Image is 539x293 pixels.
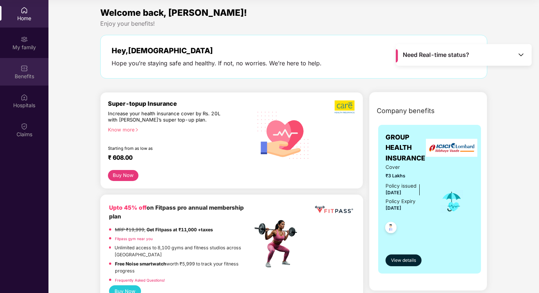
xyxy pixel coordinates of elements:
[108,154,245,163] div: ₹ 608.00
[382,220,400,238] img: svg+xml;base64,PHN2ZyB4bWxucz0iaHR0cDovL3d3dy53My5vcmcvMjAwMC9zdmciIHdpZHRoPSI0OC45NDMiIGhlaWdodD...
[386,198,416,205] div: Policy Expiry
[115,236,153,241] a: Fitpass gym near you
[386,132,430,163] span: GROUP HEALTH INSURANCE
[21,36,28,43] img: svg+xml;base64,PHN2ZyB3aWR0aD0iMjAiIGhlaWdodD0iMjAiIHZpZXdCb3g9IjAgMCAyMCAyMCIgZmlsbD0ibm9uZSIgeG...
[440,189,464,214] img: icon
[115,260,252,275] p: worth ₹5,999 to track your fitness progress
[377,106,435,116] span: Company benefits
[100,20,487,28] div: Enjoy your benefits!
[135,128,139,132] span: right
[108,170,138,181] button: Buy Now
[100,7,247,18] span: Welcome back, [PERSON_NAME]!
[252,218,304,270] img: fpp.png
[108,127,248,132] div: Know more
[21,65,28,72] img: svg+xml;base64,PHN2ZyBpZD0iQmVuZWZpdHMiIHhtbG5zPSJodHRwOi8vd3d3LnczLm9yZy8yMDAwL3N2ZyIgd2lkdGg9Ij...
[115,261,166,267] strong: Free Noise smartwatch
[386,205,401,211] span: [DATE]
[426,139,477,157] img: insurerLogo
[386,254,422,266] button: View details
[314,203,354,216] img: fppp.png
[115,244,252,258] p: Unlimited access to 8,100 gyms and fitness studios across [GEOGRAPHIC_DATA]
[386,163,430,171] span: Cover
[517,51,525,58] img: Toggle Icon
[108,111,221,123] div: Increase your health insurance cover by Rs. 20L with [PERSON_NAME]’s super top-up plan.
[112,46,322,55] div: Hey, [DEMOGRAPHIC_DATA]
[403,51,469,59] span: Need Real-time status?
[391,257,416,264] span: View details
[386,190,401,195] span: [DATE]
[109,204,146,211] b: Upto 45% off
[21,7,28,14] img: svg+xml;base64,PHN2ZyBpZD0iSG9tZSIgeG1sbnM9Imh0dHA6Ly93d3cudzMub3JnLzIwMDAvc3ZnIiB3aWR0aD0iMjAiIG...
[21,123,28,130] img: svg+xml;base64,PHN2ZyBpZD0iQ2xhaW0iIHhtbG5zPSJodHRwOi8vd3d3LnczLm9yZy8yMDAwL3N2ZyIgd2lkdGg9IjIwIi...
[115,278,165,282] a: Frequently Asked Questions!
[108,100,252,107] div: Super-topup Insurance
[386,182,416,190] div: Policy issued
[146,227,213,232] strong: Get Fitpass at ₹11,000 +taxes
[115,227,145,232] del: MRP ₹19,999,
[109,204,244,220] b: on Fitpass pro annual membership plan
[386,172,430,179] span: ₹3 Lakhs
[112,59,322,67] div: Hope you’re staying safe and healthy. If not, no worries. We’re here to help.
[108,146,221,151] div: Starting from as low as
[21,94,28,101] img: svg+xml;base64,PHN2ZyBpZD0iSG9zcGl0YWxzIiB4bWxucz0iaHR0cDovL3d3dy53My5vcmcvMjAwMC9zdmciIHdpZHRoPS...
[252,103,314,166] img: svg+xml;base64,PHN2ZyB4bWxucz0iaHR0cDovL3d3dy53My5vcmcvMjAwMC9zdmciIHhtbG5zOnhsaW5rPSJodHRwOi8vd3...
[334,100,355,114] img: b5dec4f62d2307b9de63beb79f102df3.png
